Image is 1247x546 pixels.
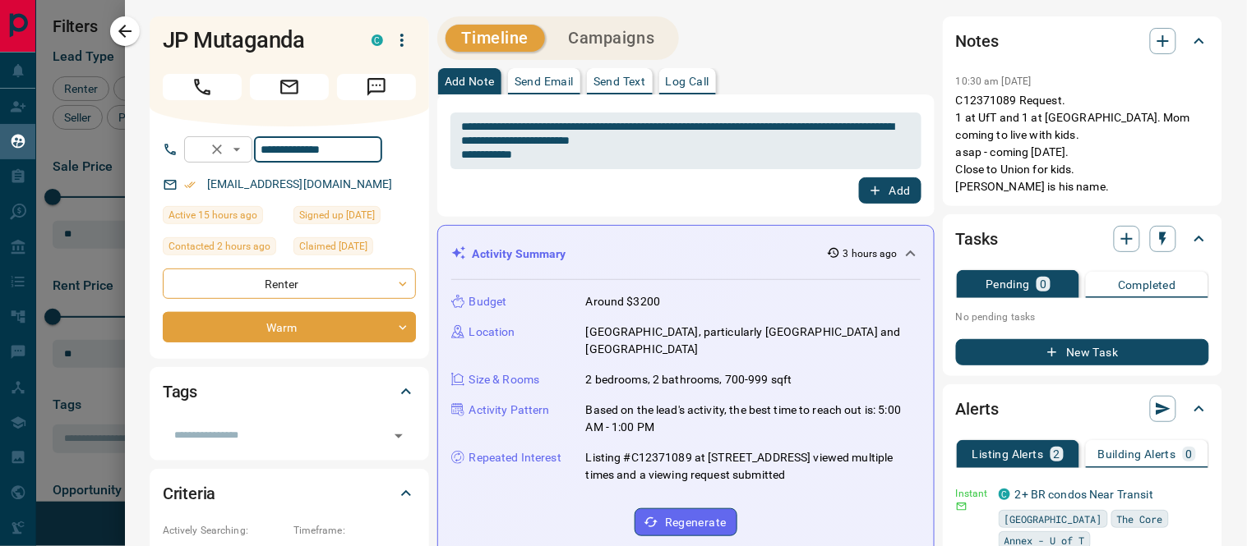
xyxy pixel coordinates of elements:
span: [GEOGRAPHIC_DATA] [1005,511,1102,527]
button: New Task [956,339,1209,365]
span: Signed up [DATE] [299,207,375,223]
a: 2+ BR condos Near Transit [1015,488,1153,501]
span: Call [163,74,242,100]
p: Pending [986,278,1030,290]
p: 0 [1040,278,1046,290]
p: 3 hours ago [843,246,898,261]
div: Tags [163,372,416,411]
p: Actively Searching: [163,523,285,538]
span: Email [250,74,329,100]
button: Clear [206,138,229,161]
div: Wed Sep 10 2025 [293,206,416,229]
p: 2 [1054,448,1060,460]
p: Listing #C12371089 at [STREET_ADDRESS] viewed multiple times and a viewing request submitted [586,449,921,484]
div: Alerts [956,389,1209,429]
h2: Notes [956,28,999,54]
div: condos.ca [372,34,383,46]
button: Open [227,140,247,159]
p: Activity Summary [473,245,566,263]
p: C12371089 Request. 1 at UfT and 1 at [GEOGRAPHIC_DATA]. Mom coming to live with kids. asap - comi... [956,92,1209,195]
h2: Tags [163,379,197,405]
p: No pending tasks [956,305,1209,329]
div: condos.ca [999,489,1010,500]
p: Listing Alerts [972,448,1044,460]
p: Completed [1118,279,1176,291]
div: Activity Summary3 hours ago [451,239,921,269]
div: Renter [163,268,416,299]
p: Around $3200 [586,293,661,310]
p: Activity Pattern [469,401,550,419]
h2: Alerts [956,396,999,422]
div: Warm [163,312,416,342]
p: 10:30 am [DATE] [956,76,1032,87]
p: Log Call [666,76,709,87]
span: Active 15 hours ago [169,207,257,223]
button: Timeline [446,25,546,52]
p: Timeframe: [293,523,416,538]
p: Send Text [593,76,646,87]
span: The Core [1117,511,1163,527]
div: Criteria [163,474,416,513]
p: Building Alerts [1098,448,1176,460]
div: Tasks [956,219,1209,259]
span: Message [337,74,416,100]
p: Based on the lead's activity, the best time to reach out is: 5:00 AM - 1:00 PM [586,401,921,436]
p: 0 [1186,448,1193,460]
p: Repeated Interest [469,449,561,466]
div: Thu Sep 11 2025 [163,206,285,229]
p: Location [469,323,515,341]
p: Budget [469,293,507,310]
h1: JP Mutaganda [163,27,347,53]
button: Add [859,177,921,204]
span: Claimed [DATE] [299,238,367,255]
div: Fri Sep 12 2025 [163,237,285,260]
p: [GEOGRAPHIC_DATA], particularly [GEOGRAPHIC_DATA] and [GEOGRAPHIC_DATA] [586,323,921,358]
p: Add Note [445,76,495,87]
div: Notes [956,21,1209,61]
p: Send Email [515,76,574,87]
div: Wed Sep 10 2025 [293,237,416,260]
button: Campaigns [552,25,671,52]
svg: Email [956,501,968,512]
h2: Tasks [956,226,998,252]
svg: Email Verified [184,179,196,190]
a: [EMAIL_ADDRESS][DOMAIN_NAME] [207,177,393,190]
button: Open [387,424,410,447]
button: Regenerate [635,508,737,536]
p: Instant [956,486,989,501]
p: 2 bedrooms, 2 bathrooms, 700-999 sqft [586,371,792,388]
span: Contacted 2 hours ago [169,238,270,255]
p: Size & Rooms [469,371,540,388]
h2: Criteria [163,480,216,507]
